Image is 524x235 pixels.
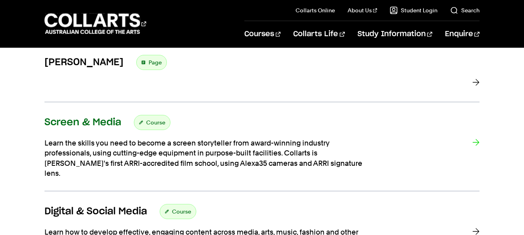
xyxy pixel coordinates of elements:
h3: Screen & Media [44,117,121,128]
span: Course [172,206,191,217]
a: About Us [348,6,377,14]
a: Collarts Life [293,21,344,47]
h3: [PERSON_NAME] [44,56,124,68]
a: Student Login [390,6,437,14]
a: Enquire [445,21,480,47]
a: Study Information [358,21,432,47]
a: Collarts Online [296,6,335,14]
div: Go to homepage [44,12,146,35]
span: Course [146,117,165,128]
span: Page [149,57,162,68]
a: Search [450,6,480,14]
a: Courses [244,21,280,47]
a: [PERSON_NAME] Page [44,55,480,102]
h3: Digital & Social Media [44,206,147,218]
p: Learn the skills you need to become a screen storyteller from award-winning industry professional... [44,138,362,178]
a: Screen & Media Course Learn the skills you need to become a screen storyteller from award-winning... [44,115,480,191]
